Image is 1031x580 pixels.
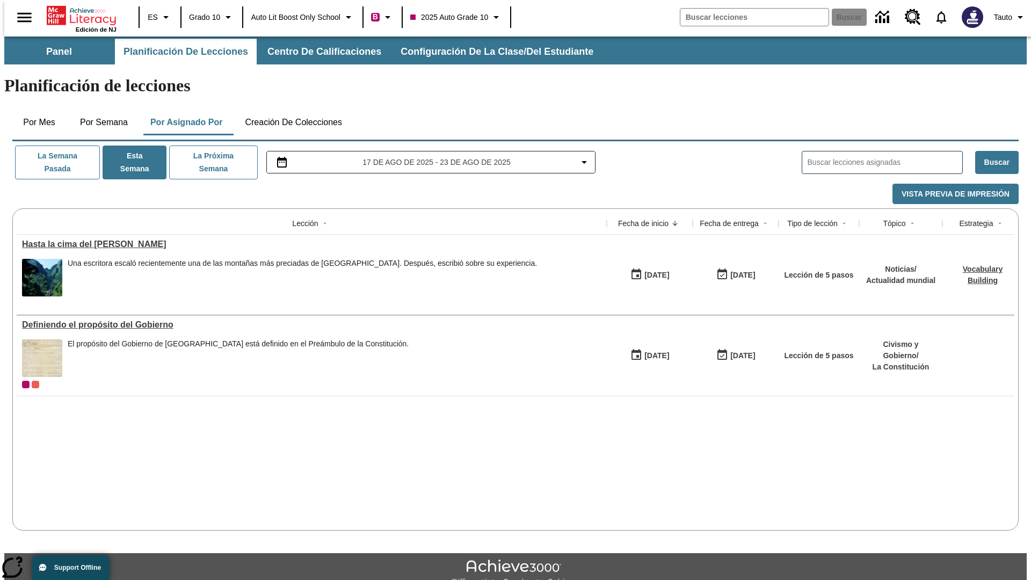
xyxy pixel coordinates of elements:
[47,5,117,26] a: Portada
[898,3,927,32] a: Centro de recursos, Se abrirá en una pestaña nueva.
[189,12,220,23] span: Grado 10
[959,218,993,229] div: Estrategia
[784,270,853,281] p: Lección de 5 pasos
[185,8,239,27] button: Grado: Grado 10, Elige un grado
[169,146,257,179] button: La próxima semana
[32,555,110,580] button: Support Offline
[68,259,537,296] div: Una escritora escaló recientemente una de las montañas más preciadas de China. Después, escribió ...
[22,240,601,249] div: Hasta la cima del monte Tai
[22,259,62,296] img: 6000 escalones de piedra para escalar el Monte Tai en la campiña china
[12,110,66,135] button: Por mes
[251,12,340,23] span: Auto Lit Boost only School
[143,8,177,27] button: Lenguaje: ES, Selecciona un idioma
[4,39,603,64] div: Subbarra de navegación
[362,157,510,168] span: 17 de ago de 2025 - 23 de ago de 2025
[22,339,62,377] img: Este documento histórico, escrito en caligrafía sobre pergamino envejecido, es el Preámbulo de la...
[5,39,113,64] button: Panel
[22,240,601,249] a: Hasta la cima del monte Tai, Lecciones
[865,339,937,361] p: Civismo y Gobierno /
[713,265,759,285] button: 06/30/26: Último día en que podrá accederse la lección
[578,156,591,169] svg: Collapse Date Range Filter
[627,265,673,285] button: 07/22/25: Primer día en que estuvo disponible la lección
[292,218,318,229] div: Lección
[410,12,488,23] span: 2025 Auto Grade 10
[713,345,759,366] button: 03/31/26: Último día en que podrá accederse la lección
[259,39,390,64] button: Centro de calificaciones
[955,3,990,31] button: Escoja un nuevo avatar
[4,37,1027,64] div: Subbarra de navegación
[367,8,398,27] button: Boost El color de la clase es rojo violeta. Cambiar el color de la clase.
[962,6,983,28] img: Avatar
[103,146,166,179] button: Esta semana
[866,275,935,286] p: Actualidad mundial
[892,184,1019,205] button: Vista previa de impresión
[271,156,591,169] button: Seleccione el intervalo de fechas opción del menú
[644,349,669,363] div: [DATE]
[787,218,838,229] div: Tipo de lección
[730,349,755,363] div: [DATE]
[68,339,409,349] div: El propósito del Gobierno de [GEOGRAPHIC_DATA] está definido en el Preámbulo de la Constitución.
[866,264,935,275] p: Noticias /
[865,361,937,373] p: La Constitución
[406,8,507,27] button: Clase: 2025 Auto Grade 10, Selecciona una clase
[975,151,1019,174] button: Buscar
[22,381,30,388] div: Clase actual
[838,217,851,230] button: Sort
[906,217,919,230] button: Sort
[22,320,601,330] a: Definiendo el propósito del Gobierno , Lecciones
[148,12,158,23] span: ES
[318,217,331,230] button: Sort
[22,320,601,330] div: Definiendo el propósito del Gobierno
[730,269,755,282] div: [DATE]
[994,12,1012,23] span: Tauto
[9,2,40,33] button: Abrir el menú lateral
[47,4,117,33] div: Portada
[993,217,1006,230] button: Sort
[392,39,602,64] button: Configuración de la clase/del estudiante
[883,218,905,229] div: Tópico
[68,339,409,377] div: El propósito del Gobierno de Estados Unidos está definido en el Preámbulo de la Constitución.
[54,564,101,571] span: Support Offline
[759,217,772,230] button: Sort
[115,39,257,64] button: Planificación de lecciones
[76,26,117,33] span: Edición de NJ
[71,110,136,135] button: Por semana
[700,218,759,229] div: Fecha de entrega
[680,9,829,26] input: Buscar campo
[808,155,962,170] input: Buscar lecciones asignadas
[15,146,100,179] button: La semana pasada
[142,110,231,135] button: Por asignado por
[68,259,537,268] div: Una escritora escaló recientemente una de las montañas más preciadas de [GEOGRAPHIC_DATA]. Despué...
[246,8,359,27] button: Escuela: Auto Lit Boost only School, Seleccione su escuela
[618,218,669,229] div: Fecha de inicio
[373,10,378,24] span: B
[627,345,673,366] button: 07/01/25: Primer día en que estuvo disponible la lección
[869,3,898,32] a: Centro de información
[990,8,1031,27] button: Perfil/Configuración
[784,350,853,361] p: Lección de 5 pasos
[4,76,1027,96] h1: Planificación de lecciones
[669,217,681,230] button: Sort
[644,269,669,282] div: [DATE]
[927,3,955,31] a: Notificaciones
[32,381,39,388] div: OL 2025 Auto Grade 11
[963,265,1003,285] a: Vocabulary Building
[236,110,351,135] button: Creación de colecciones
